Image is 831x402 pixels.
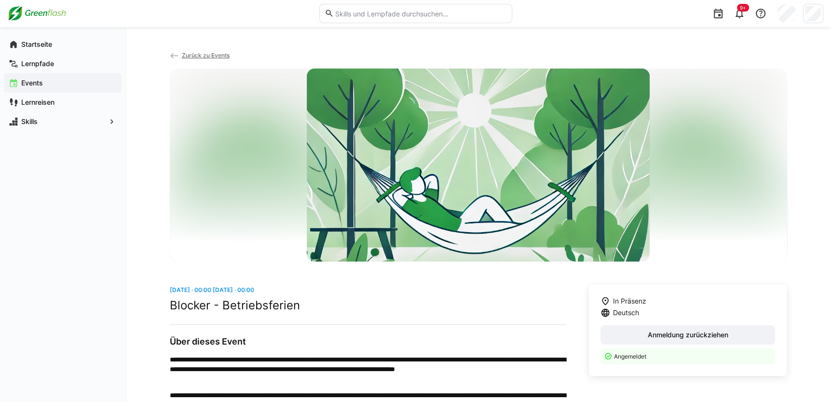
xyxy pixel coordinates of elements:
[170,52,230,59] a: Zurück zu Events
[600,325,776,345] button: Anmeldung zurückziehen
[740,5,746,11] span: 9+
[334,9,506,18] input: Skills und Lernpfade durchsuchen…
[170,336,566,347] h3: Über dieses Event
[613,308,639,318] span: Deutsch
[181,52,229,59] span: Zurück zu Events
[170,286,254,293] span: [DATE] · 00:00 [DATE] · 00:00
[614,352,770,360] p: Angemeldet
[646,330,730,340] span: Anmeldung zurückziehen
[613,296,646,306] span: In Präsenz
[170,298,566,313] h2: Blocker - Betriebsferien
